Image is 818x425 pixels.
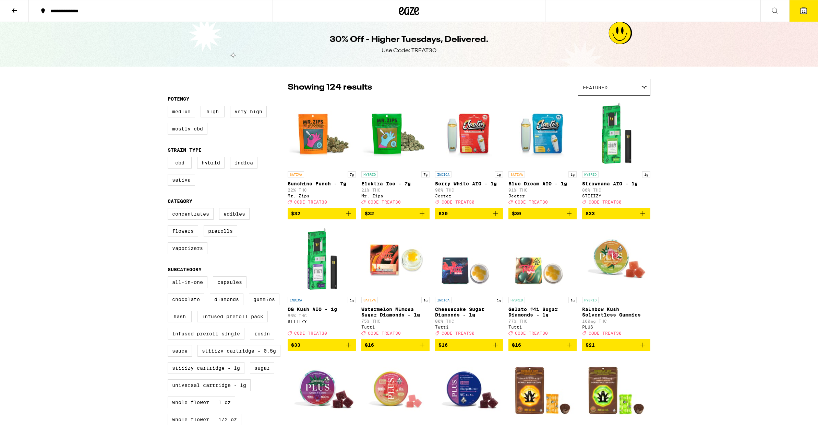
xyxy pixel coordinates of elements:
[361,225,430,294] img: Tutti - Watermelon Mimosa Sugar Diamonds - 1g
[348,171,356,177] p: 7g
[508,356,577,425] img: Emerald Sky - Sativa Peanut Butter Cups 10-Pack
[250,328,274,340] label: Rosin
[515,200,548,204] span: CODE TREAT30
[508,225,577,294] img: Tutti - Gelato #41 Sugar Diamonds - 1g
[582,171,599,177] p: HYBRID
[586,342,595,348] span: $21
[361,307,430,318] p: Watermelon Mimosa Sugar Diamonds - 1g
[508,99,577,168] img: Jeeter - Blue Dream AIO - 1g
[168,379,251,391] label: Universal Cartridge - 1g
[583,85,608,90] span: Featured
[582,225,650,339] a: Open page for Rainbow Kush Solventless Gummies from PLUS
[361,99,430,208] a: Open page for Elektra Ice - 7g from Mr. Zips
[230,157,257,169] label: Indica
[168,174,195,186] label: Sativa
[168,225,198,237] label: Flowers
[508,194,577,198] div: Jeeter
[582,339,650,351] button: Add to bag
[568,297,577,303] p: 1g
[288,313,356,318] p: 86% THC
[168,397,235,408] label: Whole Flower - 1 oz
[361,194,430,198] div: Mr. Zips
[435,325,503,329] div: Tutti
[361,319,430,323] p: 75% THC
[168,147,202,153] legend: Strain Type
[288,319,356,324] div: STIIIZY
[210,294,243,305] label: Diamonds
[589,331,622,336] span: CODE TREAT30
[361,171,378,177] p: HYBRID
[361,188,430,192] p: 21% THC
[512,211,521,216] span: $30
[582,319,650,323] p: 100mg THC
[582,99,650,208] a: Open page for Strawnana AIO - 1g from STIIIZY
[230,106,267,117] label: Very High
[288,99,356,208] a: Open page for Sunshine Punch - 7g from Mr. Zips
[508,319,577,323] p: 77% THC
[288,297,304,303] p: INDICA
[586,211,595,216] span: $33
[508,99,577,208] a: Open page for Blue Dream AIO - 1g from Jeeter
[582,225,650,294] img: PLUS - Rainbow Kush Solventless Gummies
[582,208,650,219] button: Add to bag
[291,211,300,216] span: $32
[508,325,577,329] div: Tutti
[250,362,274,374] label: Sugar
[435,208,503,219] button: Add to bag
[168,106,195,117] label: Medium
[508,188,577,192] p: 91% THC
[249,294,279,305] label: Gummies
[219,208,250,220] label: Edibles
[168,345,192,357] label: Sauce
[435,225,503,339] a: Open page for Cheesecake Sugar Diamonds - 1g from Tutti
[589,200,622,204] span: CODE TREAT30
[291,342,300,348] span: $33
[582,99,650,168] img: STIIIZY - Strawnana AIO - 1g
[288,181,356,186] p: Sunshine Punch - 7g
[435,99,503,208] a: Open page for Berry White AIO - 1g from Jeeter
[168,267,202,272] legend: Subcategory
[361,208,430,219] button: Add to bag
[438,211,448,216] span: $30
[442,200,474,204] span: CODE TREAT30
[495,297,503,303] p: 1g
[288,194,356,198] div: Mr. Zips
[435,171,452,177] p: INDICA
[365,211,374,216] span: $32
[508,297,525,303] p: HYBRID
[508,307,577,318] p: Gelato #41 Sugar Diamonds - 1g
[288,339,356,351] button: Add to bag
[382,47,436,55] div: Use Code: TREAT30
[495,171,503,177] p: 1g
[288,307,356,312] p: OG Kush AIO - 1g
[168,328,244,340] label: Infused Preroll Single
[435,339,503,351] button: Add to bag
[288,188,356,192] p: 22% THC
[512,342,521,348] span: $16
[168,362,244,374] label: STIIIZY Cartridge - 1g
[435,225,503,294] img: Tutti - Cheesecake Sugar Diamonds - 1g
[368,200,401,204] span: CODE TREAT30
[789,0,818,22] button: 11
[421,171,430,177] p: 7g
[168,96,189,102] legend: Potency
[435,297,452,303] p: INDICA
[515,331,548,336] span: CODE TREAT30
[508,181,577,186] p: Blue Dream AIO - 1g
[168,123,207,135] label: Mostly CBD
[294,200,327,204] span: CODE TREAT30
[361,339,430,351] button: Add to bag
[288,208,356,219] button: Add to bag
[508,171,525,177] p: SATIVA
[168,242,207,254] label: Vaporizers
[365,342,374,348] span: $16
[442,331,474,336] span: CODE TREAT30
[802,9,806,13] span: 11
[582,194,650,198] div: STIIIZY
[288,99,356,168] img: Mr. Zips - Sunshine Punch - 7g
[508,339,577,351] button: Add to bag
[213,276,246,288] label: Capsules
[435,356,503,425] img: PLUS - Midnight Berry SLEEP 10:5:5 Gummies
[168,198,192,204] legend: Category
[361,181,430,186] p: Elektra Ice - 7g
